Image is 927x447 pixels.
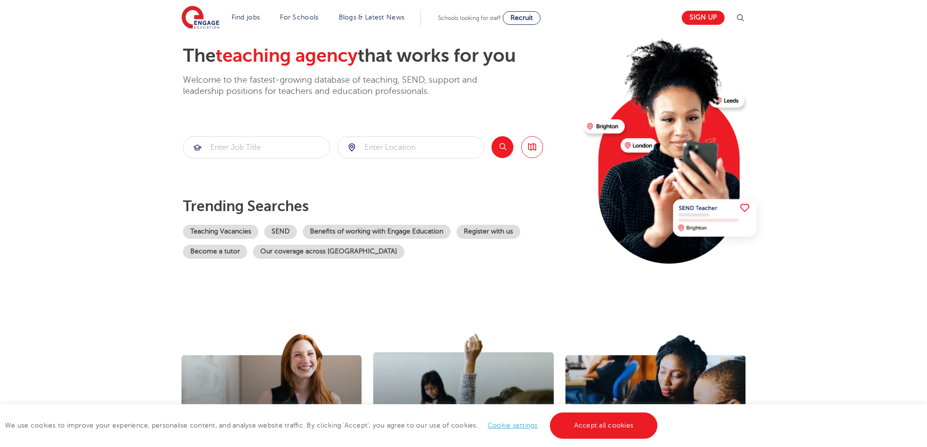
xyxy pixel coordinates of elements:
span: Schools looking for staff [438,15,501,21]
span: We use cookies to improve your experience, personalise content, and analyse website traffic. By c... [5,422,660,429]
a: Register with us [456,225,520,239]
button: Search [491,136,513,158]
span: teaching agency [216,45,358,66]
a: Become a tutor [183,245,247,259]
input: Submit [338,137,484,158]
p: Trending searches [183,197,576,215]
input: Submit [183,137,329,158]
div: Submit [183,136,330,159]
a: Cookie settings [488,422,538,429]
a: Sign up [682,11,725,25]
div: Submit [337,136,484,159]
p: Welcome to the fastest-growing database of teaching, SEND, support and leadership positions for t... [183,74,504,97]
a: Teaching Vacancies [183,225,258,239]
a: Find jobs [232,14,260,21]
a: SEND [264,225,297,239]
a: Benefits of working with Engage Education [303,225,451,239]
a: Recruit [503,11,541,25]
a: Accept all cookies [550,412,658,439]
h2: The that works for you [183,45,576,67]
a: Our coverage across [GEOGRAPHIC_DATA] [253,245,404,259]
a: Blogs & Latest News [339,14,405,21]
span: Recruit [510,14,533,21]
a: For Schools [280,14,318,21]
img: Engage Education [182,6,219,30]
